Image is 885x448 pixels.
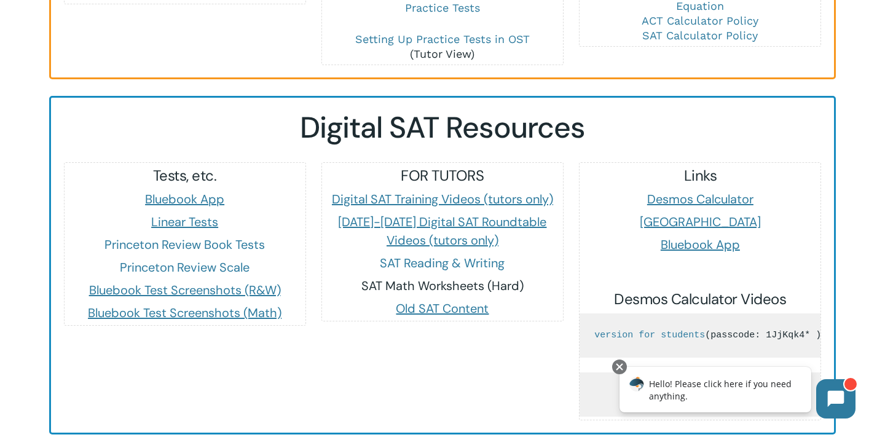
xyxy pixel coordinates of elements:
[380,255,505,271] a: SAT Reading & Writing
[88,305,281,321] a: Bluebook Test Screenshots (Math)
[580,166,820,186] h5: Links
[594,330,705,340] a: version for students
[145,191,224,207] a: Bluebook App
[104,237,265,253] a: Princeton Review Book Tests
[322,32,563,61] p: (Tutor View)
[647,191,753,207] a: Desmos Calculator
[607,357,868,431] iframe: Chatbot
[89,282,281,298] a: Bluebook Test Screenshots (R&W)
[661,237,740,253] a: Bluebook App
[63,110,822,146] h2: Digital SAT Resources
[151,214,218,230] a: Linear Tests
[640,214,761,230] a: [GEOGRAPHIC_DATA]
[361,278,524,294] a: SAT Math Worksheets (Hard)
[642,29,758,42] a: SAT Calculator Policy
[405,1,480,14] a: Practice Tests
[580,289,820,309] h5: Desmos Calculator Videos
[338,214,546,248] a: [DATE]-[DATE] Digital SAT Roundtable Videos (tutors only)
[65,166,305,186] h5: Tests, etc.
[355,33,530,45] a: Setting Up Practice Tests in OST
[322,166,563,186] h5: FOR TUTORS
[120,259,250,275] a: Princeton Review Scale
[396,301,489,316] a: Old SAT Content
[332,191,553,207] a: Digital SAT Training Videos (tutors only)
[642,14,758,27] a: ACT Calculator Policy
[580,313,820,358] pre: (passcode: 1JjKqk4* )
